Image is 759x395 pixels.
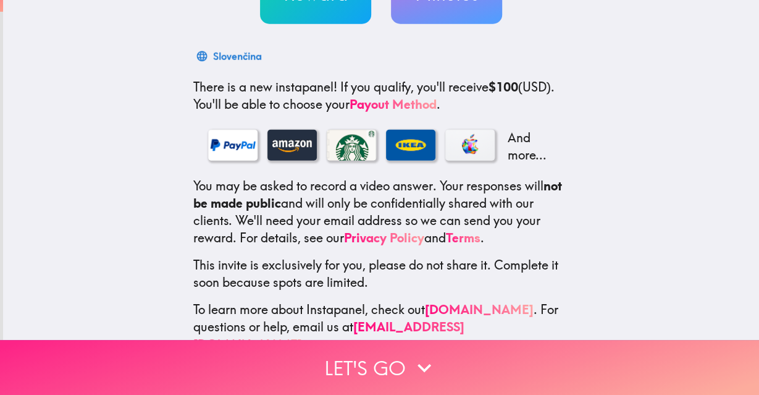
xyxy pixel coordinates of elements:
[193,177,562,210] b: not be made public
[193,177,569,246] p: You may be asked to record a video answer. Your responses will and will only be confidentially sh...
[213,47,262,64] div: Slovenčina
[425,301,534,316] a: [DOMAIN_NAME]
[344,229,424,245] a: Privacy Policy
[193,256,569,291] p: This invite is exclusively for you, please do not share it. Complete it soon because spots are li...
[193,79,337,94] span: There is a new instapanel!
[489,79,518,94] b: $100
[193,78,569,113] p: If you qualify, you'll receive (USD) . You'll be able to choose your .
[505,129,554,163] p: And more...
[446,229,480,245] a: Terms
[193,43,267,68] button: Slovenčina
[350,96,437,111] a: Payout Method
[193,300,569,352] p: To learn more about Instapanel, check out . For questions or help, email us at .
